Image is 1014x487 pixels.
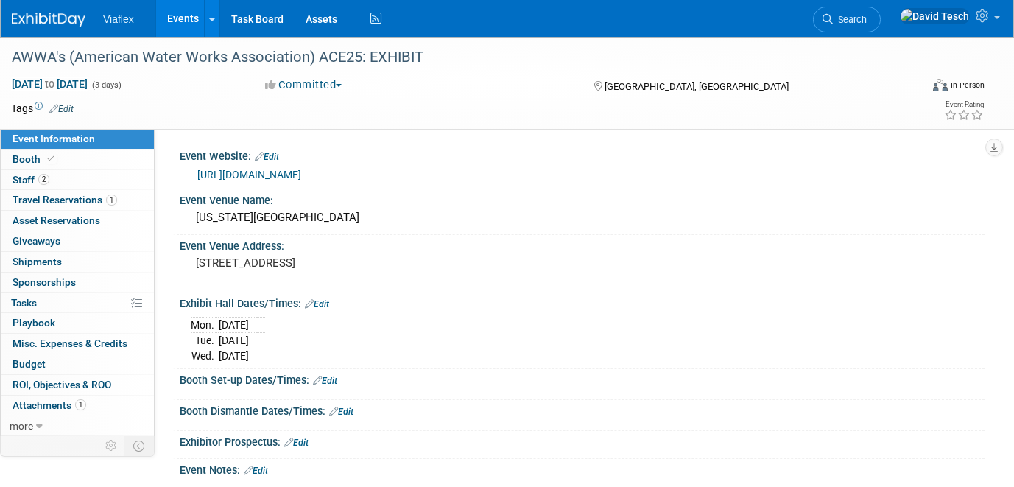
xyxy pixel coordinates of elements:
a: Staff2 [1,170,154,190]
div: Event Venue Name: [180,189,985,208]
a: Edit [49,104,74,114]
img: Format-Inperson.png [933,79,948,91]
td: Wed. [191,348,219,364]
span: [DATE] [DATE] [11,77,88,91]
td: Tue. [191,333,219,348]
span: Sponsorships [13,276,76,288]
span: 1 [106,195,117,206]
div: Exhibit Hall Dates/Times: [180,292,985,312]
span: Booth [13,153,57,165]
a: Search [813,7,881,32]
div: In-Person [950,80,985,91]
div: [US_STATE][GEOGRAPHIC_DATA] [191,206,973,229]
span: Viaflex [103,13,134,25]
a: Playbook [1,313,154,333]
td: [DATE] [219,333,249,348]
div: Event Notes: [180,459,985,478]
div: Event Venue Address: [180,235,985,253]
div: Booth Set-up Dates/Times: [180,369,985,388]
div: Event Rating [944,101,984,108]
span: Giveaways [13,235,60,247]
img: ExhibitDay [12,13,85,27]
i: Booth reservation complete [47,155,54,163]
span: Attachments [13,399,86,411]
span: 2 [38,174,49,185]
td: [DATE] [219,318,249,333]
button: Committed [260,77,348,93]
span: to [43,78,57,90]
a: Event Information [1,129,154,149]
span: Staff [13,174,49,186]
span: Asset Reservations [13,214,100,226]
a: Edit [329,407,353,417]
span: [GEOGRAPHIC_DATA], [GEOGRAPHIC_DATA] [605,81,789,92]
a: Edit [284,438,309,448]
span: ROI, Objectives & ROO [13,379,111,390]
a: [URL][DOMAIN_NAME] [197,169,301,181]
div: Event Website: [180,145,985,164]
a: Giveaways [1,231,154,251]
td: Toggle Event Tabs [124,436,155,455]
span: 1 [75,399,86,410]
a: Sponsorships [1,273,154,292]
div: Booth Dismantle Dates/Times: [180,400,985,419]
a: Budget [1,354,154,374]
span: Travel Reservations [13,194,117,206]
a: Travel Reservations1 [1,190,154,210]
span: Event Information [13,133,95,144]
a: more [1,416,154,436]
pre: [STREET_ADDRESS] [196,256,499,270]
span: more [10,420,33,432]
td: [DATE] [219,348,249,364]
a: Edit [305,299,329,309]
a: Tasks [1,293,154,313]
a: Shipments [1,252,154,272]
div: Exhibitor Prospectus: [180,431,985,450]
span: Playbook [13,317,55,329]
span: Tasks [11,297,37,309]
a: Attachments1 [1,396,154,416]
a: Asset Reservations [1,211,154,231]
span: Budget [13,358,46,370]
img: David Tesch [900,8,970,24]
div: AWWA's (American Water Works Association) ACE25: EXHIBIT [7,44,901,71]
a: Edit [255,152,279,162]
td: Mon. [191,318,219,333]
span: Search [833,14,867,25]
td: Personalize Event Tab Strip [99,436,124,455]
div: Event Format [841,77,985,99]
a: Misc. Expenses & Credits [1,334,154,354]
span: Misc. Expenses & Credits [13,337,127,349]
a: ROI, Objectives & ROO [1,375,154,395]
span: (3 days) [91,80,122,90]
td: Tags [11,101,74,116]
span: Shipments [13,256,62,267]
a: Edit [313,376,337,386]
a: Edit [244,466,268,476]
a: Booth [1,150,154,169]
